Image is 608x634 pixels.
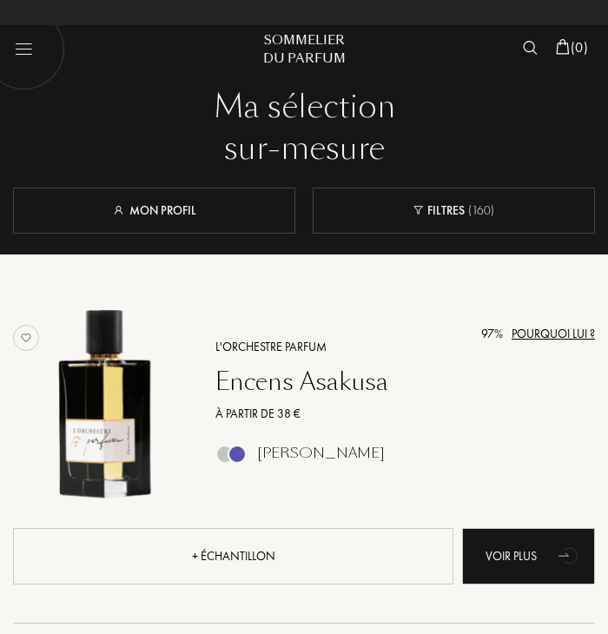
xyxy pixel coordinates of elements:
div: Pourquoi lui ? [512,325,595,343]
div: du Parfum [245,50,363,68]
a: L'Orchestre Parfum [202,338,608,356]
div: sur-mesure [26,129,582,170]
div: [PERSON_NAME] [257,445,385,464]
span: ( 160 ) [465,202,494,218]
div: 97 % [481,325,503,343]
a: [PERSON_NAME] [202,450,608,468]
span: ( 0 ) [571,38,588,56]
div: + échantillon [13,528,453,584]
div: Sommelier [245,31,363,50]
img: cart_white.svg [556,39,570,55]
a: Encens Asakusa [202,367,608,397]
div: Filtres [313,188,595,234]
img: no_like_p.png [13,325,39,351]
img: search_icn_white.svg [523,41,538,55]
a: Mon profil [112,202,196,218]
div: Voir plus [462,528,595,584]
a: À partir de 38 € [202,405,608,423]
div: animation [552,538,587,572]
img: profil_icn_w.svg [112,203,125,216]
img: new_filter_w.svg [413,206,424,215]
